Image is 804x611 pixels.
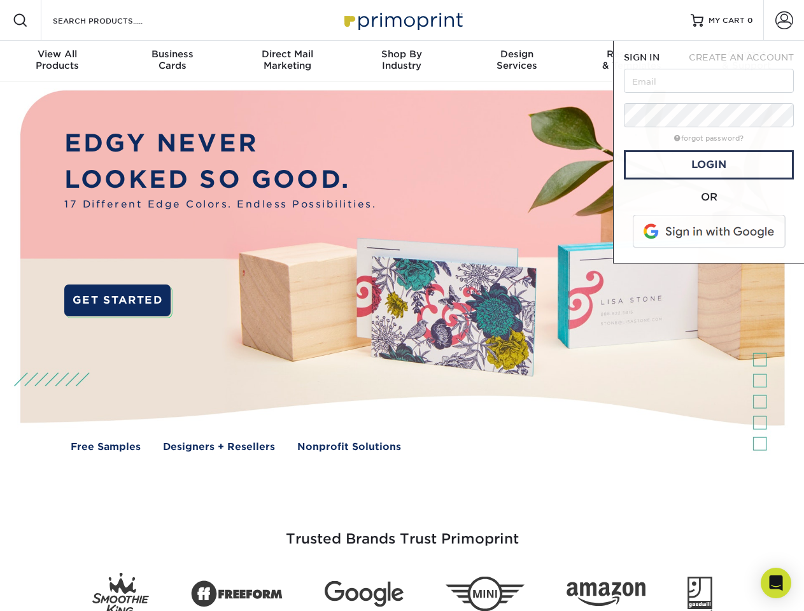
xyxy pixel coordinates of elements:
[460,41,574,81] a: DesignServices
[325,581,404,607] img: Google
[297,440,401,454] a: Nonprofit Solutions
[3,572,108,607] iframe: Google Customer Reviews
[230,48,344,71] div: Marketing
[761,568,791,598] div: Open Intercom Messenger
[688,577,712,611] img: Goodwill
[574,41,689,81] a: Resources& Templates
[115,48,229,60] span: Business
[574,48,689,71] div: & Templates
[747,16,753,25] span: 0
[52,13,176,28] input: SEARCH PRODUCTS.....
[574,48,689,60] span: Resources
[115,41,229,81] a: BusinessCards
[674,134,744,143] a: forgot password?
[230,48,344,60] span: Direct Mail
[71,440,141,454] a: Free Samples
[339,6,466,34] img: Primoprint
[64,162,376,198] p: LOOKED SO GOOD.
[230,41,344,81] a: Direct MailMarketing
[344,48,459,60] span: Shop By
[460,48,574,71] div: Services
[64,125,376,162] p: EDGY NEVER
[64,284,171,316] a: GET STARTED
[344,41,459,81] a: Shop ByIndustry
[624,150,794,179] a: Login
[567,582,645,607] img: Amazon
[689,52,794,62] span: CREATE AN ACCOUNT
[624,52,659,62] span: SIGN IN
[64,197,376,212] span: 17 Different Edge Colors. Endless Possibilities.
[709,15,745,26] span: MY CART
[163,440,275,454] a: Designers + Resellers
[30,500,775,563] h3: Trusted Brands Trust Primoprint
[344,48,459,71] div: Industry
[624,190,794,205] div: OR
[460,48,574,60] span: Design
[624,69,794,93] input: Email
[115,48,229,71] div: Cards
